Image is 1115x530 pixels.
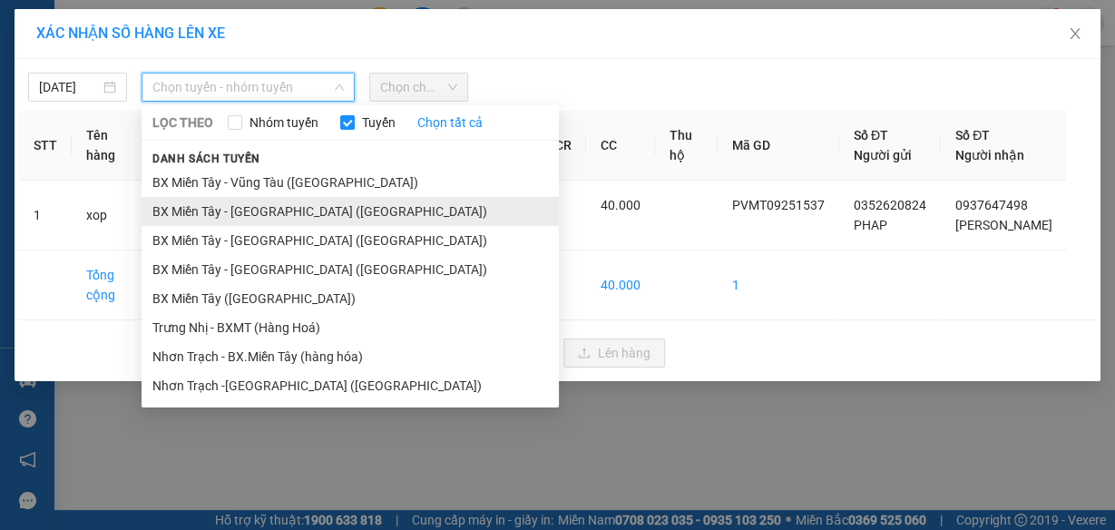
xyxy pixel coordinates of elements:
[142,197,559,226] li: BX Miền Tây - [GEOGRAPHIC_DATA] ([GEOGRAPHIC_DATA])
[72,250,148,320] td: Tổng cộng
[1050,9,1100,60] button: Close
[955,148,1024,162] span: Người nhận
[718,111,839,181] th: Mã GD
[1068,26,1082,41] span: close
[586,250,655,320] td: 40.000
[15,106,142,150] div: cho Binh Dien, F7, Q8
[655,111,718,181] th: Thu hộ
[142,168,559,197] li: BX Miền Tây - Vũng Tàu ([GEOGRAPHIC_DATA])
[718,250,839,320] td: 1
[142,226,559,255] li: BX Miền Tây - [GEOGRAPHIC_DATA] ([GEOGRAPHIC_DATA])
[15,15,142,59] div: PV Miền Tây
[732,198,825,212] span: PVMT09251537
[152,74,344,101] span: Chọn tuyến - nhóm tuyến
[15,81,142,106] div: 0352620824
[39,77,100,97] input: 14/09/2025
[586,111,655,181] th: CC
[15,17,44,36] span: Gửi:
[152,113,213,132] span: LỌC THEO
[142,342,559,371] li: Nhơn Trạch - BX.Miền Tây (hàng hóa)
[334,82,345,93] span: down
[242,113,326,132] span: Nhóm tuyến
[417,113,483,132] a: Chọn tất cả
[155,17,199,36] span: Nhận:
[15,59,142,81] div: PHAP
[355,113,403,132] span: Tuyến
[601,198,641,212] span: 40.000
[19,181,72,250] td: 1
[854,128,888,142] span: Số ĐT
[854,218,887,232] span: PHAP
[854,148,912,162] span: Người gửi
[72,111,148,181] th: Tên hàng
[563,339,665,368] button: uploadLên hàng
[541,111,586,181] th: CR
[19,111,72,181] th: STT
[142,313,559,342] li: Trưng Nhị - BXMT (Hàng Hoá)
[142,371,559,400] li: Nhơn Trạch -[GEOGRAPHIC_DATA] ([GEOGRAPHIC_DATA])
[155,15,311,37] div: Hàng Bà Rịa
[72,181,148,250] td: xop
[142,255,559,284] li: BX Miền Tây - [GEOGRAPHIC_DATA] ([GEOGRAPHIC_DATA])
[955,128,990,142] span: Số ĐT
[380,74,457,101] span: Chọn chuyến
[955,198,1028,212] span: 0937647498
[955,218,1052,232] span: [PERSON_NAME]
[142,284,559,313] li: BX Miền Tây ([GEOGRAPHIC_DATA])
[854,198,926,212] span: 0352620824
[155,59,311,84] div: 0937647498
[36,25,225,42] span: XÁC NHẬN SỐ HÀNG LÊN XE
[142,151,271,167] span: Danh sách tuyến
[155,37,311,59] div: [PERSON_NAME]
